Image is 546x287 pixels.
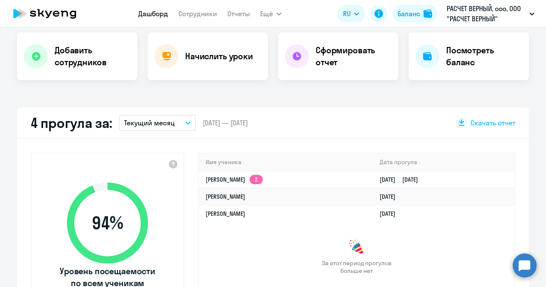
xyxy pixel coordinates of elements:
[392,5,437,22] button: Балансbalance
[31,114,112,131] h2: 4 прогула за:
[348,239,365,256] img: congrats
[185,50,253,62] h4: Начислить уроки
[373,154,514,171] th: Дата прогула
[250,175,263,184] app-skyeng-badge: 2
[206,210,245,217] a: [PERSON_NAME]
[138,9,168,18] a: Дашборд
[206,176,263,183] a: [PERSON_NAME]2
[337,5,365,22] button: RU
[55,44,131,68] h4: Добавить сотрудников
[124,118,175,128] p: Текущий месяц
[380,193,402,200] a: [DATE]
[260,9,273,19] span: Ещё
[343,9,351,19] span: RU
[446,44,522,68] h4: Посмотреть баланс
[398,9,420,19] div: Баланс
[58,213,157,233] span: 94 %
[380,176,425,183] a: [DATE][DATE]
[321,259,392,275] span: За этот период прогулов больше нет
[178,9,217,18] a: Сотрудники
[470,118,515,128] span: Скачать отчет
[424,9,432,18] img: balance
[380,210,402,217] a: [DATE]
[203,118,248,128] span: [DATE] — [DATE]
[227,9,250,18] a: Отчеты
[206,193,245,200] a: [PERSON_NAME]
[316,44,392,68] h4: Сформировать отчет
[260,5,282,22] button: Ещё
[119,115,196,131] button: Текущий месяц
[199,154,373,171] th: Имя ученика
[442,3,539,24] button: РАСЧЕТ ВЕРНЫЙ, ооо, ООО "РАСЧЕТ ВЕРНЫЙ"
[447,3,526,24] p: РАСЧЕТ ВЕРНЫЙ, ооо, ООО "РАСЧЕТ ВЕРНЫЙ"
